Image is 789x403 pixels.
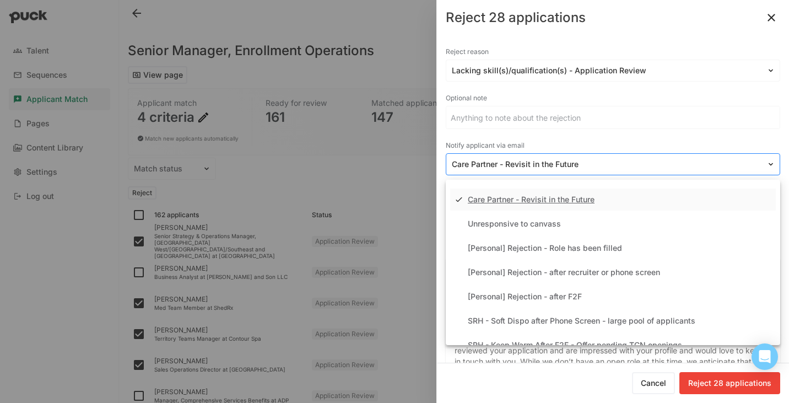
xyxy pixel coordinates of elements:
div: SRH - Soft Dispo after Phone Screen - large pool of applicants [468,316,695,326]
div: [Personal] Rejection - after F2F [468,292,582,302]
div: [Personal] Rejection - after recruiter or phone screen [468,268,660,277]
div: Reject 28 applications [446,11,586,24]
div: Notify applicant via email [446,138,780,153]
button: Cancel [632,372,675,394]
div: [Personal] Rejection - Role has been filled [468,244,622,253]
input: Anything to note about the rejection [446,106,780,128]
div: SRH - Keep Warm After F2F - Offer pending TCN openings [468,341,682,350]
div: Optional note [446,90,780,106]
div: Unresponsive to canvass [468,219,561,229]
div: Open Intercom Messenger [752,343,778,370]
div: Care Partner - Revisit in the Future [468,195,595,205]
button: Reject 28 applications [679,372,780,394]
div: Reject reason [446,44,780,60]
